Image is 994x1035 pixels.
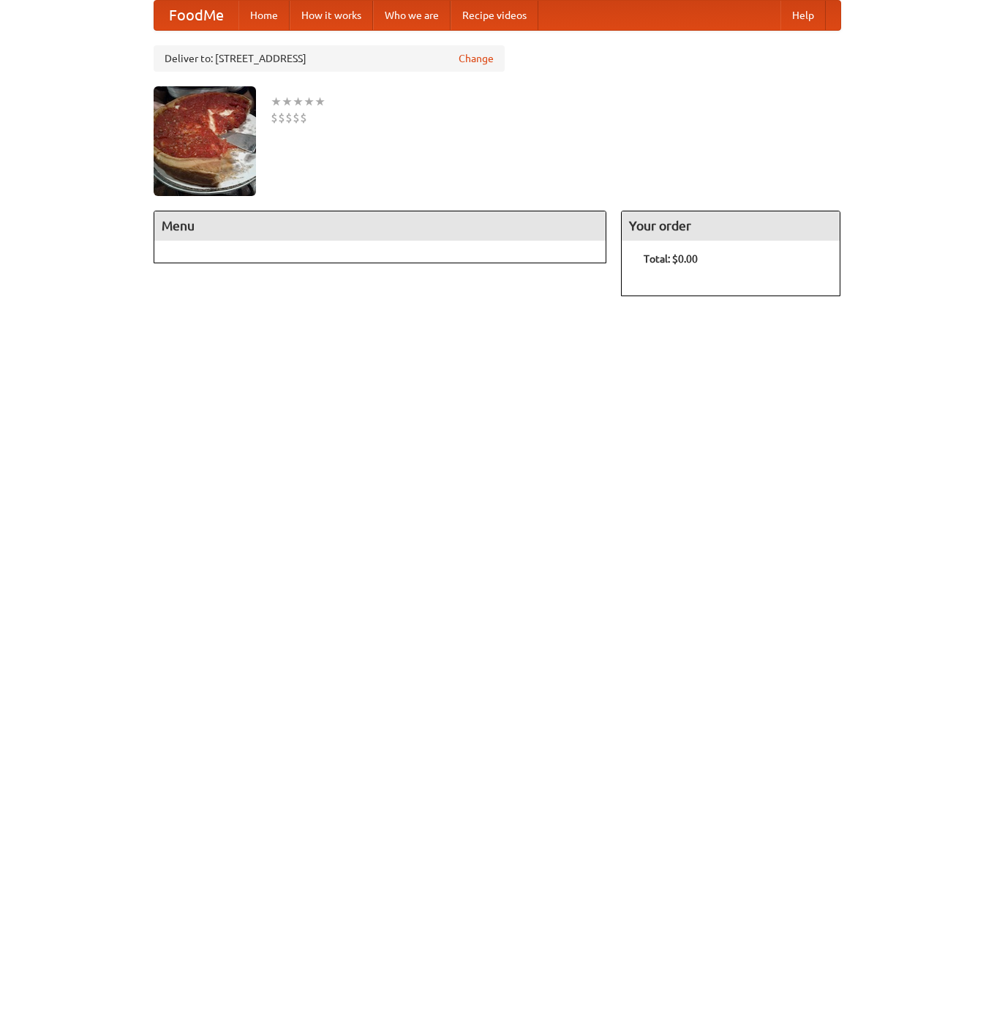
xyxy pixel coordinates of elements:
li: $ [285,110,293,126]
li: $ [293,110,300,126]
li: ★ [282,94,293,110]
li: $ [278,110,285,126]
a: Change [459,51,494,66]
a: FoodMe [154,1,238,30]
li: $ [271,110,278,126]
a: How it works [290,1,373,30]
h4: Your order [622,211,840,241]
li: $ [300,110,307,126]
a: Help [780,1,826,30]
h4: Menu [154,211,606,241]
a: Home [238,1,290,30]
li: ★ [315,94,325,110]
b: Total: $0.00 [644,253,698,265]
a: Who we are [373,1,451,30]
li: ★ [293,94,304,110]
img: angular.jpg [154,86,256,196]
li: ★ [304,94,315,110]
li: ★ [271,94,282,110]
a: Recipe videos [451,1,538,30]
div: Deliver to: [STREET_ADDRESS] [154,45,505,72]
